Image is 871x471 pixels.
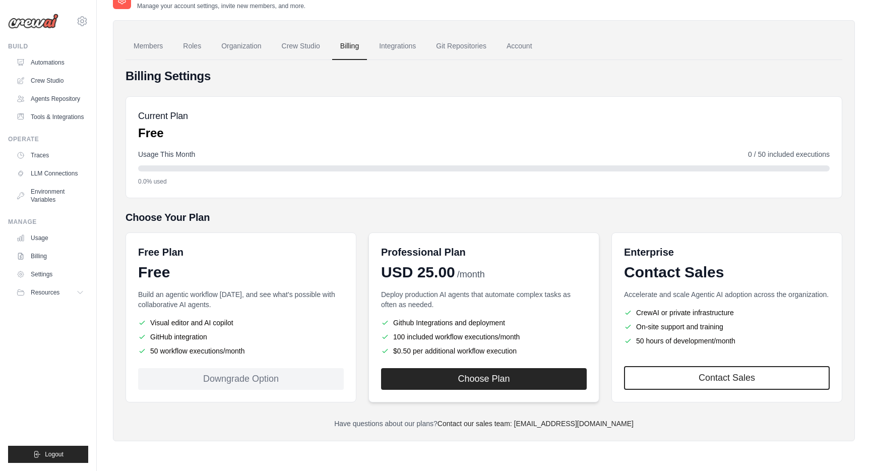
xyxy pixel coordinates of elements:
[138,149,195,159] span: Usage This Month
[624,289,830,300] p: Accelerate and scale Agentic AI adoption across the organization.
[12,266,88,282] a: Settings
[138,318,344,328] li: Visual editor and AI copilot
[12,230,88,246] a: Usage
[138,263,344,281] div: Free
[274,33,328,60] a: Crew Studio
[175,33,209,60] a: Roles
[381,289,587,310] p: Deploy production AI agents that automate complex tasks as often as needed.
[381,368,587,390] button: Choose Plan
[624,322,830,332] li: On-site support and training
[624,366,830,390] a: Contact Sales
[8,446,88,463] button: Logout
[624,263,830,281] div: Contact Sales
[138,368,344,390] div: Downgrade Option
[12,109,88,125] a: Tools & Integrations
[138,125,188,141] p: Free
[624,336,830,346] li: 50 hours of development/month
[457,268,485,281] span: /month
[12,284,88,301] button: Resources
[8,135,88,143] div: Operate
[381,346,587,356] li: $0.50 per additional workflow execution
[428,33,494,60] a: Git Repositories
[138,289,344,310] p: Build an agentic workflow [DATE], and see what's possible with collaborative AI agents.
[8,14,58,29] img: Logo
[332,33,367,60] a: Billing
[381,245,466,259] h6: Professional Plan
[12,54,88,71] a: Automations
[126,33,171,60] a: Members
[381,332,587,342] li: 100 included workflow executions/month
[12,147,88,163] a: Traces
[138,245,183,259] h6: Free Plan
[381,263,455,281] span: USD 25.00
[138,109,188,123] h5: Current Plan
[8,218,88,226] div: Manage
[138,332,344,342] li: GitHub integration
[213,33,269,60] a: Organization
[126,68,842,84] h4: Billing Settings
[624,245,830,259] h6: Enterprise
[137,2,305,10] p: Manage your account settings, invite new members, and more.
[126,419,842,429] p: Have questions about our plans?
[12,248,88,264] a: Billing
[438,420,634,428] a: Contact our sales team: [EMAIL_ADDRESS][DOMAIN_NAME]
[12,165,88,182] a: LLM Connections
[126,210,842,224] h5: Choose Your Plan
[624,308,830,318] li: CrewAI or private infrastructure
[31,288,59,297] span: Resources
[499,33,540,60] a: Account
[12,184,88,208] a: Environment Variables
[12,73,88,89] a: Crew Studio
[748,149,830,159] span: 0 / 50 included executions
[381,318,587,328] li: Github Integrations and deployment
[138,346,344,356] li: 50 workflow executions/month
[45,450,64,458] span: Logout
[8,42,88,50] div: Build
[138,178,167,186] span: 0.0% used
[12,91,88,107] a: Agents Repository
[371,33,424,60] a: Integrations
